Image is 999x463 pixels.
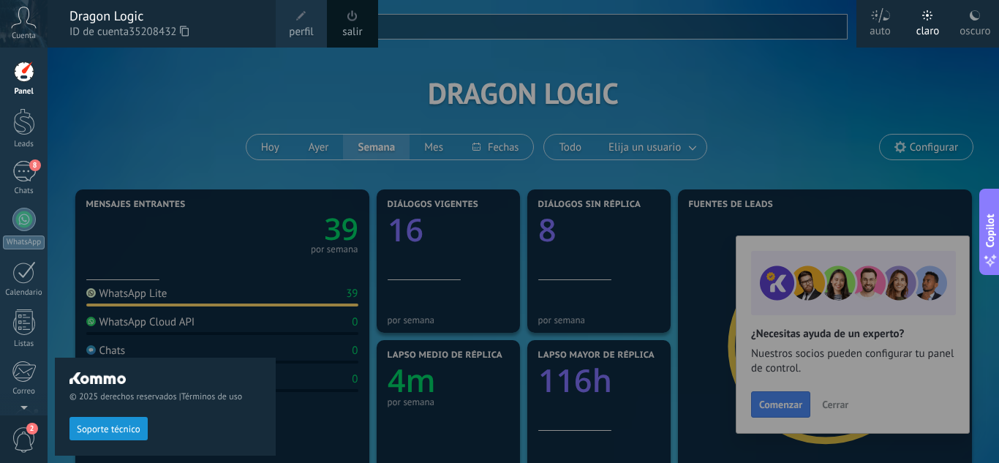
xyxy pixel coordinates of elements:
[26,423,38,434] span: 2
[3,236,45,249] div: WhatsApp
[3,87,45,97] div: Panel
[3,140,45,149] div: Leads
[29,159,41,171] span: 8
[69,24,261,40] span: ID de cuenta
[983,214,998,247] span: Copilot
[960,10,990,48] div: oscuro
[181,391,242,402] a: Términos de uso
[3,339,45,349] div: Listas
[69,423,148,434] a: Soporte técnico
[342,24,362,40] a: salir
[3,187,45,196] div: Chats
[289,24,313,40] span: perfil
[69,8,261,24] div: Dragon Logic
[69,391,261,402] span: © 2025 derechos reservados |
[916,10,940,48] div: claro
[12,31,36,41] span: Cuenta
[870,10,891,48] div: auto
[77,424,140,434] span: Soporte técnico
[69,417,148,440] button: Soporte técnico
[3,288,45,298] div: Calendario
[129,24,189,40] span: 35208432
[3,387,45,396] div: Correo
